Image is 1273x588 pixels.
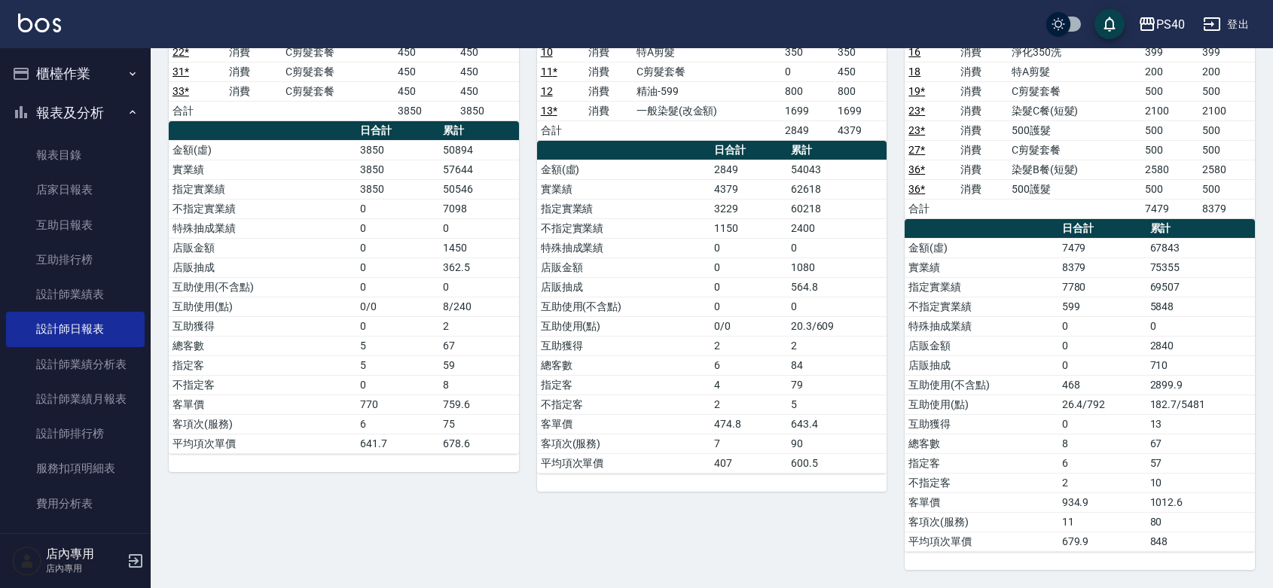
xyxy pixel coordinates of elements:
[439,355,519,375] td: 59
[6,172,145,207] a: 店家日報表
[1146,336,1255,355] td: 2840
[710,218,787,238] td: 1150
[169,375,356,395] td: 不指定客
[439,336,519,355] td: 67
[1198,160,1255,179] td: 2580
[787,218,887,238] td: 2400
[787,336,887,355] td: 2
[710,297,787,316] td: 0
[6,382,145,416] a: 設計師業績月報表
[1141,81,1198,101] td: 500
[1146,532,1255,551] td: 848
[1058,277,1146,297] td: 7780
[1008,140,1142,160] td: C剪髮套餐
[456,42,519,62] td: 450
[1058,316,1146,336] td: 0
[356,434,439,453] td: 641.7
[787,434,887,453] td: 90
[225,81,282,101] td: 消費
[781,120,834,140] td: 2849
[834,62,887,81] td: 450
[905,238,1058,257] td: 金額(虛)
[439,297,519,316] td: 8/240
[282,42,393,62] td: C剪髮套餐
[169,277,356,297] td: 互助使用(不含點)
[169,199,356,218] td: 不指定實業績
[1156,15,1185,34] div: PS40
[1141,179,1198,199] td: 500
[1141,140,1198,160] td: 500
[439,199,519,218] td: 7098
[710,141,787,160] th: 日合計
[957,42,1008,62] td: 消費
[439,375,519,395] td: 8
[1146,434,1255,453] td: 67
[169,316,356,336] td: 互助獲得
[225,42,282,62] td: 消費
[710,238,787,257] td: 0
[6,312,145,346] a: 設計師日報表
[957,160,1008,179] td: 消費
[1058,257,1146,277] td: 8379
[787,141,887,160] th: 累計
[905,336,1058,355] td: 店販金額
[356,179,439,199] td: 3850
[1058,492,1146,512] td: 934.9
[169,414,356,434] td: 客項次(服務)
[957,62,1008,81] td: 消費
[834,101,887,120] td: 1699
[1146,238,1255,257] td: 67843
[537,120,585,140] td: 合計
[957,179,1008,199] td: 消費
[18,14,61,32] img: Logo
[834,120,887,140] td: 4379
[905,492,1058,512] td: 客單價
[169,297,356,316] td: 互助使用(點)
[1058,512,1146,532] td: 11
[356,218,439,238] td: 0
[6,416,145,451] a: 設計師排行榜
[905,512,1058,532] td: 客項次(服務)
[169,121,519,454] table: a dense table
[439,395,519,414] td: 759.6
[1146,316,1255,336] td: 0
[6,451,145,486] a: 服務扣項明細表
[6,527,145,566] button: 客戶管理
[1008,160,1142,179] td: 染髮B餐(短髮)
[169,434,356,453] td: 平均項次單價
[633,42,781,62] td: 特A剪髮
[710,414,787,434] td: 474.8
[1198,101,1255,120] td: 2100
[169,218,356,238] td: 特殊抽成業績
[6,138,145,172] a: 報表目錄
[905,219,1255,552] table: a dense table
[957,101,1008,120] td: 消費
[169,179,356,199] td: 指定實業績
[781,101,834,120] td: 1699
[356,121,439,141] th: 日合計
[1141,120,1198,140] td: 500
[787,257,887,277] td: 1080
[537,297,710,316] td: 互助使用(不含點)
[456,101,519,120] td: 3850
[169,257,356,277] td: 店販抽成
[1198,81,1255,101] td: 500
[541,85,553,97] a: 12
[537,336,710,355] td: 互助獲得
[787,160,887,179] td: 54043
[710,453,787,473] td: 407
[710,257,787,277] td: 0
[1008,120,1142,140] td: 500護髮
[169,140,356,160] td: 金額(虛)
[537,395,710,414] td: 不指定客
[356,160,439,179] td: 3850
[439,316,519,336] td: 2
[1058,219,1146,239] th: 日合計
[787,316,887,336] td: 20.3/609
[1058,532,1146,551] td: 679.9
[1008,62,1142,81] td: 特A剪髮
[1198,120,1255,140] td: 500
[394,101,456,120] td: 3850
[787,179,887,199] td: 62618
[1146,355,1255,375] td: 710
